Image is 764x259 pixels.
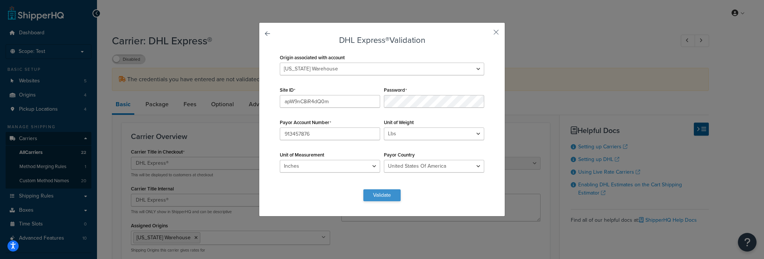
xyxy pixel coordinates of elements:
[384,120,414,125] label: Unit of Weight
[280,55,345,60] label: Origin associated with account
[278,36,486,45] h3: DHL Express® Validation
[280,120,331,126] label: Payor Account Number
[384,152,415,158] label: Payor Country
[363,189,401,201] button: Validate
[384,87,407,93] label: Password
[280,87,295,93] label: Site ID
[280,152,324,158] label: Unit of Measurement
